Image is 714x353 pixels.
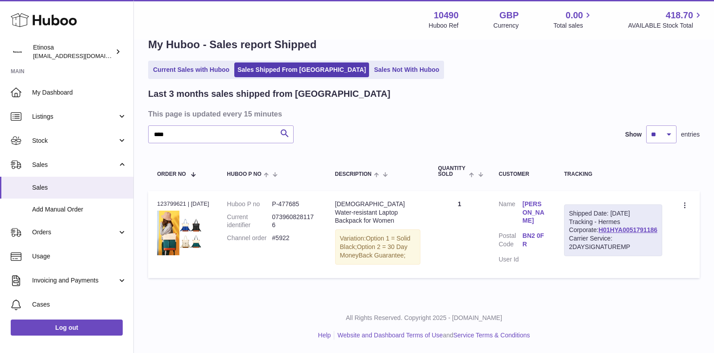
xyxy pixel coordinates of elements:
span: Stock [32,137,117,145]
span: Invoicing and Payments [32,276,117,285]
div: Tracking - Hermes Corporate: [564,204,662,256]
div: Tracking [564,171,662,177]
span: 418.70 [666,9,693,21]
span: entries [681,130,700,139]
span: Quantity Sold [438,166,467,177]
span: 0.00 [566,9,583,21]
img: TB-12-2.jpg [157,211,202,255]
span: Sales [32,183,127,192]
h3: This page is updated every 15 minutes [148,109,697,119]
dt: Postal Code [499,232,523,251]
span: [EMAIL_ADDRESS][DOMAIN_NAME] [33,52,131,59]
div: Currency [494,21,519,30]
span: Description [335,171,372,177]
p: All Rights Reserved. Copyright 2025 - [DOMAIN_NAME] [141,314,707,322]
dt: Current identifier [227,213,272,230]
div: Variation: [335,229,420,265]
div: Customer [499,171,547,177]
span: Orders [32,228,117,237]
div: Huboo Ref [429,21,459,30]
div: [DEMOGRAPHIC_DATA] Water-resistant Laptop Backpack for Women [335,200,420,225]
span: Usage [32,252,127,261]
div: 123799621 | [DATE] [157,200,209,208]
a: 0.00 Total sales [553,9,593,30]
span: Total sales [553,21,593,30]
a: Log out [11,320,123,336]
span: Add Manual Order [32,205,127,214]
h1: My Huboo - Sales report Shipped [148,37,700,52]
img: Wolphuk@gmail.com [11,45,24,58]
span: Order No [157,171,186,177]
label: Show [625,130,642,139]
span: Listings [32,112,117,121]
a: [PERSON_NAME] [523,200,546,225]
div: Carrier Service: 2DAYSIGNATUREMP [569,234,657,251]
span: Option 1 = Solid Black; [340,235,411,250]
span: AVAILABLE Stock Total [628,21,703,30]
li: and [334,331,530,340]
dd: #5922 [272,234,317,242]
td: 1 [429,191,490,278]
span: Huboo P no [227,171,262,177]
a: Sales Not With Huboo [371,62,442,77]
div: Shipped Date: [DATE] [569,209,657,218]
a: Sales Shipped From [GEOGRAPHIC_DATA] [234,62,369,77]
span: Cases [32,300,127,309]
a: BN2 0FR [523,232,546,249]
dt: User Id [499,255,523,264]
dd: 0739608281176 [272,213,317,230]
a: Help [318,332,331,339]
strong: GBP [499,9,519,21]
dd: P-477685 [272,200,317,208]
div: Etinosa [33,43,113,60]
span: My Dashboard [32,88,127,97]
h2: Last 3 months sales shipped from [GEOGRAPHIC_DATA] [148,88,390,100]
strong: 10490 [434,9,459,21]
a: Website and Dashboard Terms of Use [337,332,443,339]
a: Service Terms & Conditions [453,332,530,339]
dt: Huboo P no [227,200,272,208]
a: H01HYA0051791186 [598,226,657,233]
span: Option 2 = 30 Day MoneyBack Guarantee; [340,243,407,259]
span: Sales [32,161,117,169]
a: Current Sales with Huboo [150,62,232,77]
dt: Name [499,200,523,228]
a: 418.70 AVAILABLE Stock Total [628,9,703,30]
dt: Channel order [227,234,272,242]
